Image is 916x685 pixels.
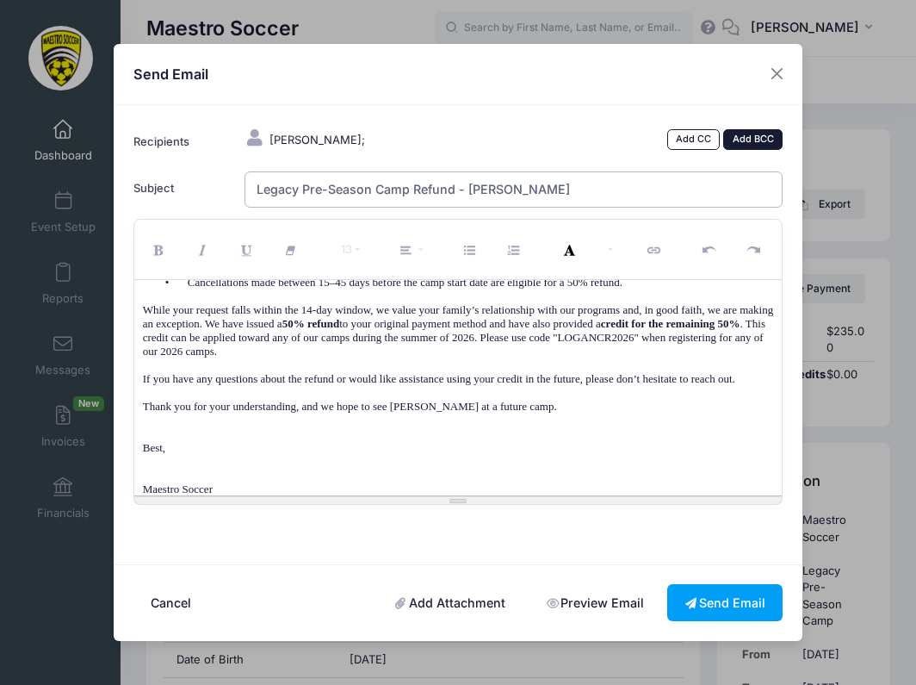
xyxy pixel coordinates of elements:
p: If you have any questions about the refund or would like assistance using your credit in the futu... [143,372,774,386]
button: Recent Color [548,224,593,275]
button: Redo (⌘+⇧+Z) [733,224,777,275]
button: More Color [592,224,622,275]
button: Italic (⌘+I) [183,224,227,275]
a: Add BCC [723,129,783,150]
button: Undo (⌘+Z) [689,224,733,275]
button: Remove Font Style (⌘+\) [270,224,315,275]
button: Underline (⌘+U) [226,224,271,275]
button: Send Email [667,584,783,621]
span: 13 [341,242,352,256]
p: Maestro Soccer [143,483,774,496]
b: 50% refund [282,317,340,330]
span: Thank you for your understanding, and we hope to see [PERSON_NAME] at a future camp. [143,400,557,413]
button: Cancel [133,584,209,621]
span: [PERSON_NAME]; [269,133,365,146]
h4: Send Email [133,64,208,84]
button: Font Size [325,224,374,275]
p: While your request falls within the 14-day window, we value your family’s relationship with our p... [143,303,774,358]
a: Add Attachment [378,584,523,621]
a: Preview Email [529,584,661,621]
p: • Cancellations made between 15–45 days before the camp start date are eligible for a 50% refund. [143,276,774,290]
button: Link (⌘+K) [633,224,678,275]
b: credit for the remaining 50% [601,317,740,330]
button: Ordered list (⌘+⇧+NUM8) [493,224,538,275]
a: Add CC [667,129,721,150]
button: Bold (⌘+B) [139,224,183,275]
button: Unordered list (⌘+⇧+NUM7) [449,224,494,275]
input: Subject [244,171,783,209]
label: Subject [125,171,236,209]
div: Resize [134,496,783,504]
label: Recipients [125,125,236,160]
button: Close [762,59,793,90]
button: Paragraph [386,224,438,275]
p: Best, [143,441,774,455]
